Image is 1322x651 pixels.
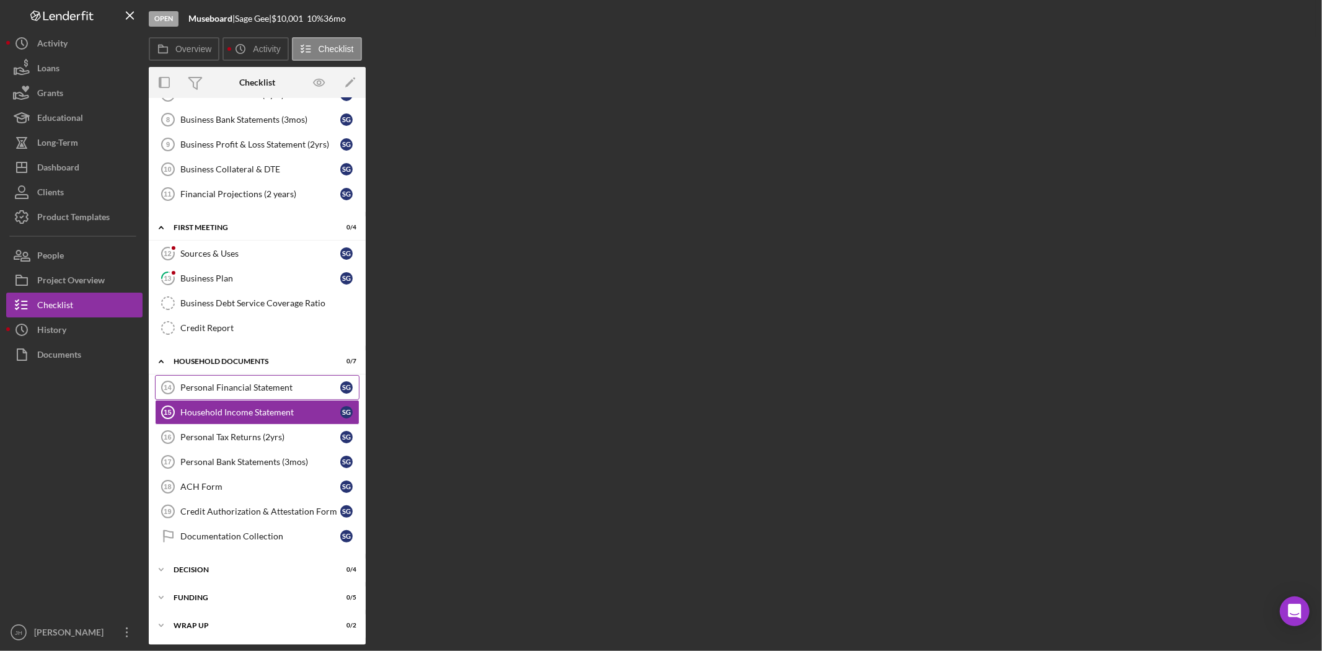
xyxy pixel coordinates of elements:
div: Business Bank Statements (3mos) [180,115,340,125]
div: History [37,317,66,345]
div: S G [340,188,353,200]
div: Long-Term [37,130,78,158]
div: Open Intercom Messenger [1280,596,1310,626]
div: wrap up [174,622,325,629]
text: JH [15,629,22,636]
a: 16Personal Tax Returns (2yrs)SG [155,425,359,449]
div: Business Collateral & DTE [180,164,340,174]
div: Credit Report [180,323,359,333]
tspan: 10 [164,166,171,173]
div: 0 / 4 [334,566,356,573]
div: 10 % [307,14,324,24]
a: Credit Report [155,316,359,340]
div: S G [340,138,353,151]
tspan: 13 [164,274,172,282]
div: Activity [37,31,68,59]
button: People [6,243,143,268]
tspan: 14 [164,384,172,391]
div: S G [340,456,353,468]
span: $10,001 [271,13,303,24]
tspan: 12 [164,250,171,257]
div: Business Debt Service Coverage Ratio [180,298,359,308]
div: Documentation Collection [180,531,340,541]
button: Grants [6,81,143,105]
div: Business Profit & Loss Statement (2yrs) [180,139,340,149]
button: Product Templates [6,205,143,229]
div: S G [340,406,353,418]
div: S G [340,431,353,443]
div: First Meeting [174,224,325,231]
a: 17Personal Bank Statements (3mos)SG [155,449,359,474]
a: Documentation CollectionSG [155,524,359,549]
div: Personal Bank Statements (3mos) [180,457,340,467]
button: Clients [6,180,143,205]
a: 18ACH FormSG [155,474,359,499]
button: JH[PERSON_NAME] [6,620,143,645]
div: Open [149,11,178,27]
a: Dashboard [6,155,143,180]
button: Loans [6,56,143,81]
div: Financial Projections (2 years) [180,189,340,199]
a: Business Debt Service Coverage Ratio [155,291,359,316]
button: Long-Term [6,130,143,155]
div: Household Documents [174,358,325,365]
label: Overview [175,44,211,54]
div: [PERSON_NAME] [31,620,112,648]
div: Personal Financial Statement [180,383,340,392]
div: S G [340,113,353,126]
button: History [6,317,143,342]
div: Checklist [239,77,275,87]
tspan: 9 [166,141,170,148]
a: 10Business Collateral & DTESG [155,157,359,182]
tspan: 17 [164,458,171,466]
div: Educational [37,105,83,133]
a: 19Credit Authorization & Attestation FormSG [155,499,359,524]
a: 15Household Income StatementSG [155,400,359,425]
div: Sage Gee | [235,14,271,24]
div: decision [174,566,325,573]
a: 13Business PlanSG [155,266,359,291]
a: 8Business Bank Statements (3mos)SG [155,107,359,132]
div: S G [340,163,353,175]
a: Checklist [6,293,143,317]
div: ACH Form [180,482,340,492]
div: Checklist [37,293,73,321]
div: Clients [37,180,64,208]
div: 0 / 2 [334,622,356,629]
div: S G [340,381,353,394]
div: S G [340,505,353,518]
div: Sources & Uses [180,249,340,259]
div: Project Overview [37,268,105,296]
button: Documents [6,342,143,367]
div: Dashboard [37,155,79,183]
a: 9Business Profit & Loss Statement (2yrs)SG [155,132,359,157]
a: Activity [6,31,143,56]
a: 12Sources & UsesSG [155,241,359,266]
div: S G [340,272,353,285]
tspan: 16 [164,433,171,441]
div: Grants [37,81,63,108]
div: Business Plan [180,273,340,283]
tspan: 19 [164,508,171,515]
button: Educational [6,105,143,130]
div: 0 / 5 [334,594,356,601]
div: Household Income Statement [180,407,340,417]
button: Checklist [292,37,362,61]
div: Documents [37,342,81,370]
div: S G [340,480,353,493]
div: Personal Tax Returns (2yrs) [180,432,340,442]
div: People [37,243,64,271]
a: 11Financial Projections (2 years)SG [155,182,359,206]
div: 0 / 4 [334,224,356,231]
button: Project Overview [6,268,143,293]
tspan: 11 [164,190,171,198]
div: | [188,14,235,24]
